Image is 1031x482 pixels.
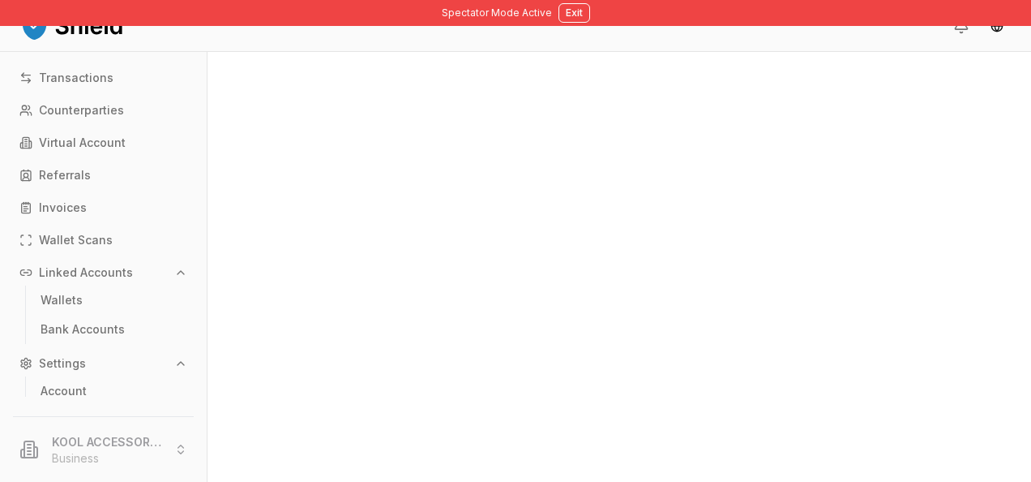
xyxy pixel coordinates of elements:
[41,324,125,335] p: Bank Accounts
[34,287,175,313] a: Wallets
[39,235,113,246] p: Wallet Scans
[13,351,194,377] button: Settings
[39,202,87,213] p: Invoices
[13,65,194,91] a: Transactions
[13,162,194,188] a: Referrals
[442,6,552,19] span: Spectator Mode Active
[39,72,113,84] p: Transactions
[39,267,133,278] p: Linked Accounts
[558,3,590,23] button: Exit
[41,295,83,306] p: Wallets
[13,195,194,221] a: Invoices
[41,385,87,397] p: Account
[13,227,194,253] a: Wallet Scans
[34,378,175,404] a: Account
[39,137,126,148] p: Virtual Account
[39,170,91,181] p: Referrals
[13,130,194,156] a: Virtual Account
[34,316,175,342] a: Bank Accounts
[13,260,194,286] button: Linked Accounts
[13,97,194,123] a: Counterparties
[39,358,86,369] p: Settings
[39,105,124,116] p: Counterparties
